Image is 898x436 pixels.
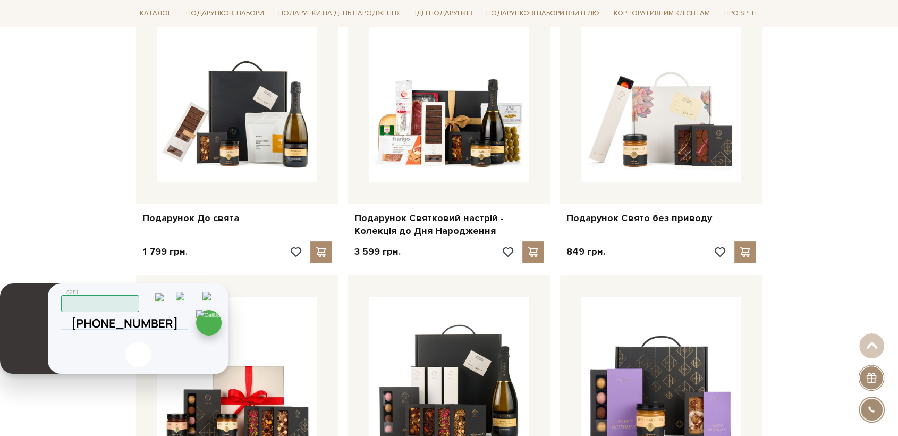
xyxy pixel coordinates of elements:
[720,5,763,22] a: Про Spell
[354,212,544,237] a: Подарунок Святковий настрій - Колекція до Дня Народження
[135,5,176,22] a: Каталог
[566,246,605,258] p: 849 грн.
[354,246,401,258] p: 3 599 грн.
[142,246,188,258] p: 1 799 грн.
[182,5,268,22] a: Подарункові набори
[482,4,604,22] a: Подарункові набори Вчителю
[274,5,405,22] a: Подарунки на День народження
[566,212,756,224] a: Подарунок Свято без приводу
[142,212,332,224] a: Подарунок До свята
[609,5,714,22] a: Корпоративним клієнтам
[410,5,476,22] a: Ідеї подарунків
